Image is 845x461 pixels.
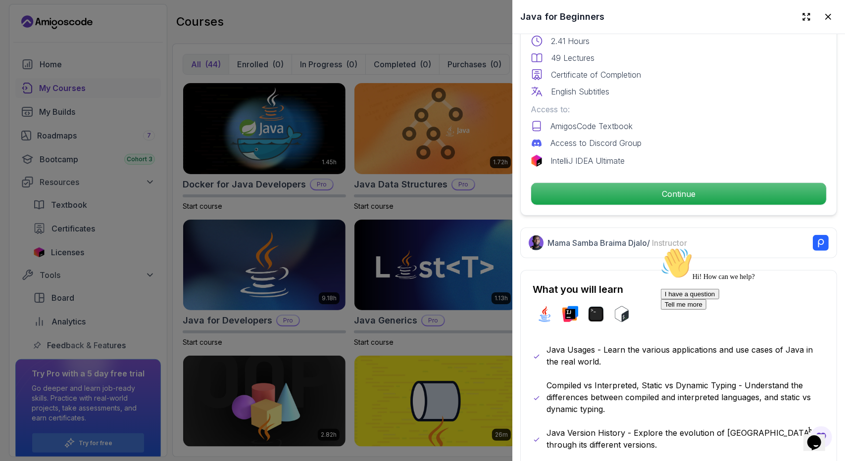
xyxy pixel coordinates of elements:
[520,10,604,24] h2: Java for Beginners
[657,243,835,416] iframe: chat widget
[547,237,687,249] p: Mama Samba Braima Djalo /
[537,306,552,322] img: java logo
[551,69,641,81] p: Certificate of Completion
[531,155,543,167] img: jetbrains logo
[547,379,825,415] p: Compiled vs Interpreted, Static vs Dynamic Typing - Understand the differences between compiled a...
[797,8,815,26] button: Expand drawer
[550,137,642,149] p: Access to Discord Group
[551,35,590,47] p: 2.41 Hours
[551,86,609,97] p: English Subtitles
[547,344,825,368] p: Java Usages - Learn the various applications and use cases of Java in the real world.
[533,282,825,296] h2: What you will learn
[4,30,98,37] span: Hi! How can we help?
[803,421,835,451] iframe: chat widget
[4,4,182,66] div: 👋Hi! How can we help?I have a questionTell me more
[551,52,595,64] p: 49 Lectures
[562,306,578,322] img: intellij logo
[531,103,827,115] p: Access to:
[4,46,62,56] button: I have a question
[4,4,36,36] img: :wave:
[529,235,544,250] img: Nelson Djalo
[531,183,827,205] button: Continue
[531,183,826,205] p: Continue
[4,56,50,66] button: Tell me more
[652,238,687,248] span: Instructor
[550,155,625,167] p: IntelliJ IDEA Ultimate
[588,306,604,322] img: terminal logo
[614,306,630,322] img: bash logo
[550,120,633,132] p: AmigosCode Textbook
[547,427,825,451] p: Java Version History - Explore the evolution of [GEOGRAPHIC_DATA] through its different versions.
